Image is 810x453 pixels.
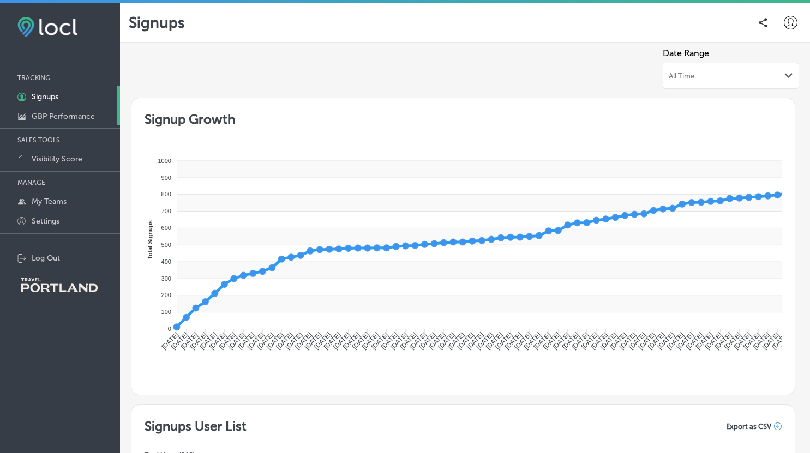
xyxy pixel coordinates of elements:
[21,278,98,292] img: Travel Portland
[161,191,171,197] tspan: 800
[637,331,657,351] tspan: [DATE]
[274,331,295,351] tspan: [DATE]
[380,331,400,351] tspan: [DATE]
[465,331,485,351] tspan: [DATE]
[713,331,733,351] tspan: [DATE]
[694,331,714,351] tspan: [DATE]
[161,309,171,315] tspan: 100
[351,331,371,351] tspan: [DATE]
[761,331,781,351] tspan: [DATE]
[417,331,437,351] tspan: [DATE]
[145,418,247,434] h2: Signups User List
[389,331,409,351] tspan: [DATE]
[322,331,343,351] tspan: [DATE]
[399,331,419,351] tspan: [DATE]
[161,241,171,248] tspan: 500
[265,331,285,351] tspan: [DATE]
[32,216,59,226] p: Settings
[208,331,228,351] tspan: [DATE]
[494,331,514,351] tspan: [DATE]
[161,258,171,265] tspan: 400
[170,331,190,351] tspan: [DATE]
[145,111,782,127] h2: Signup Growth
[198,331,218,351] tspan: [DATE]
[685,331,705,351] tspan: [DATE]
[484,331,505,351] tspan: [DATE]
[770,331,790,351] tspan: [DATE]
[532,331,552,351] tspan: [DATE]
[618,331,638,351] tspan: [DATE]
[217,331,237,351] tspan: [DATE]
[627,331,647,351] tspan: [DATE]
[189,331,209,351] tspan: [DATE]
[32,197,67,206] p: My Teams
[179,331,199,351] tspan: [DATE]
[341,331,362,351] tspan: [DATE]
[608,331,628,351] tspan: [DATE]
[303,331,323,351] tspan: [DATE]
[656,331,676,351] tspan: [DATE]
[455,331,476,351] tspan: [DATE]
[32,154,82,164] p: Visibility Score
[646,331,667,351] tspan: [DATE]
[361,331,381,351] tspan: [DATE]
[675,331,695,351] tspan: [DATE]
[160,331,180,351] tspan: [DATE]
[32,253,60,263] p: Log Out
[589,331,609,351] tspan: [DATE]
[168,325,171,332] tspan: 0
[158,158,171,164] tspan: 1000
[570,331,590,351] tspan: [DATE]
[561,331,581,351] tspan: [DATE]
[332,331,352,351] tspan: [DATE]
[227,331,247,351] tspan: [DATE]
[663,48,799,58] label: Date Range
[313,331,333,351] tspan: [DATE]
[161,292,171,298] tspan: 200
[284,331,304,351] tspan: [DATE]
[551,331,571,351] tspan: [DATE]
[503,331,524,351] tspan: [DATE]
[726,422,771,431] span: Export as CSV
[161,275,171,282] tspan: 300
[293,331,314,351] tspan: [DATE]
[255,331,275,351] tspan: [DATE]
[436,331,457,351] tspan: [DATE]
[475,331,495,351] tspan: [DATE]
[32,112,95,121] p: GBP Performance
[580,331,600,351] tspan: [DATE]
[599,331,619,351] tspan: [DATE]
[427,331,447,351] tspan: [DATE]
[513,331,533,351] tspan: [DATE]
[129,14,185,32] p: Signups
[236,331,256,351] tspan: [DATE]
[704,331,724,351] tspan: [DATE]
[161,225,171,231] tspan: 600
[17,17,77,37] img: fda3e92497d09a02dc62c9cd864e3231.png
[161,174,171,181] tspan: 900
[161,208,171,214] tspan: 700
[669,72,694,80] span: All Time
[147,220,153,259] text: Total Signups
[32,92,58,101] p: Signups
[523,331,543,351] tspan: [DATE]
[370,331,390,351] tspan: [DATE]
[742,331,762,351] tspan: [DATE]
[542,331,562,351] tspan: [DATE]
[751,331,771,351] tspan: [DATE]
[732,331,752,351] tspan: [DATE]
[246,331,266,351] tspan: [DATE]
[408,331,428,351] tspan: [DATE]
[665,331,686,351] tspan: [DATE]
[723,331,743,351] tspan: [DATE]
[446,331,466,351] tspan: [DATE]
